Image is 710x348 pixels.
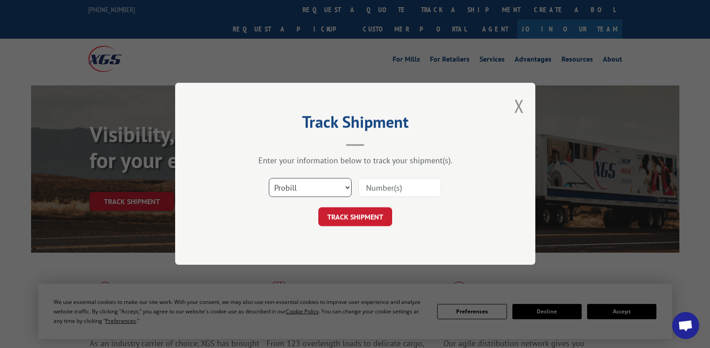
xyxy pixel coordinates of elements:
a: Open chat [672,312,699,339]
button: Close modal [514,94,524,118]
h2: Track Shipment [220,116,490,133]
button: TRACK SHIPMENT [318,208,392,227]
input: Number(s) [358,178,441,197]
div: Enter your information below to track your shipment(s). [220,156,490,166]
